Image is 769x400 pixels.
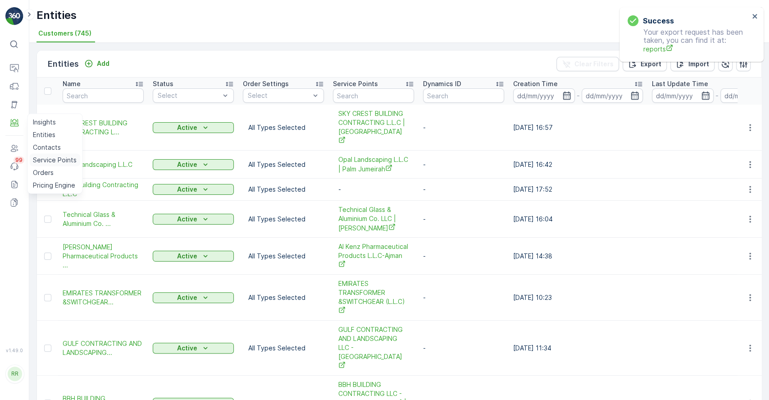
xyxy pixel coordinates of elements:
[63,79,81,88] p: Name
[623,57,667,71] button: Export
[38,29,91,38] span: Customers (745)
[177,123,197,132] p: Active
[652,88,714,103] input: dd/mm/yyyy
[243,79,289,88] p: Order Settings
[158,91,220,100] p: Select
[48,58,79,70] p: Entities
[63,339,144,357] a: GULF CONTRACTING AND LANDSCAPING...
[419,321,509,376] td: -
[177,215,197,224] p: Active
[5,157,23,175] a: 99
[44,345,51,352] div: Toggle Row Selected
[513,79,558,88] p: Creation Time
[81,58,113,69] button: Add
[338,279,409,316] a: EMIRATES TRANSFORMER &SWITCHGEAR (L.L.C)
[338,325,409,371] a: GULF CONTRACTING AND LANDSCAPING LLC - Khawaneej
[15,156,23,164] p: 99
[248,344,319,353] p: All Types Selected
[248,185,319,194] p: All Types Selected
[643,15,674,26] h3: Success
[670,57,714,71] button: Import
[338,205,409,233] span: Technical Glass & Aluminium Co. LLC | [PERSON_NAME]
[752,13,758,21] button: close
[338,155,409,174] a: Opal Landscaping L.L.C | Palm Jumeirah
[153,214,234,225] button: Active
[177,293,197,302] p: Active
[153,184,234,195] button: Active
[509,201,647,238] td: [DATE] 16:04
[641,60,661,69] p: Export
[153,122,234,133] button: Active
[715,90,719,101] p: -
[338,185,409,194] p: -
[509,238,647,275] td: [DATE] 14:38
[423,79,461,88] p: Dynamics ID
[8,367,22,381] div: RR
[577,90,580,101] p: -
[248,91,310,100] p: Select
[574,60,614,69] p: Clear Filters
[423,88,504,103] input: Search
[338,325,409,371] span: GULF CONTRACTING AND LANDSCAPING LLC - [GEOGRAPHIC_DATA]
[338,109,409,146] a: SKY CREST BUILDING CONTRACTING L.L.C | Wadi Al Safa
[97,59,109,68] p: Add
[63,243,144,270] a: Al Kenz Pharmaceutical Products ...
[153,343,234,354] button: Active
[338,205,409,233] a: Technical Glass & Aluminium Co. LLC | Jabel Ali
[333,88,414,103] input: Search
[63,119,144,137] a: SKY CREST BUILDING CONTRACTING L...
[44,253,51,260] div: Toggle Row Selected
[419,275,509,321] td: -
[419,201,509,238] td: -
[509,105,647,151] td: [DATE] 16:57
[177,160,197,169] p: Active
[338,242,409,270] a: Al Kenz Pharmaceutical Products L.L.C-Ajman
[153,79,173,88] p: Status
[419,105,509,151] td: -
[643,44,749,54] a: reports
[177,344,197,353] p: Active
[509,151,647,179] td: [DATE] 16:42
[63,180,144,198] span: BBH Building Contracting L.L.C
[153,292,234,303] button: Active
[177,252,197,261] p: Active
[652,79,708,88] p: Last Update Time
[509,321,647,376] td: [DATE] 11:34
[5,7,23,25] img: logo
[63,160,144,169] a: Opal Landscaping L.L.C
[153,159,234,170] button: Active
[248,123,319,132] p: All Types Selected
[36,8,77,23] p: Entities
[63,88,144,103] input: Search
[688,60,709,69] p: Import
[63,243,144,270] span: [PERSON_NAME] Pharmaceutical Products ...
[63,210,144,228] a: Technical Glass & Aluminium Co. ...
[248,252,319,261] p: All Types Selected
[419,238,509,275] td: -
[248,293,319,302] p: All Types Selected
[419,179,509,201] td: -
[5,348,23,353] span: v 1.49.0
[153,251,234,262] button: Active
[582,88,643,103] input: dd/mm/yyyy
[63,289,144,307] a: EMIRATES TRANSFORMER &SWITCHGEAR...
[333,79,378,88] p: Service Points
[509,179,647,201] td: [DATE] 17:52
[556,57,619,71] button: Clear Filters
[628,28,749,54] p: Your export request has been taken, you can find it at:
[5,355,23,393] button: RR
[177,185,197,194] p: Active
[338,109,409,146] span: SKY CREST BUILDING CONTRACTING L.L.C | [GEOGRAPHIC_DATA]
[419,151,509,179] td: -
[248,160,319,169] p: All Types Selected
[509,275,647,321] td: [DATE] 10:23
